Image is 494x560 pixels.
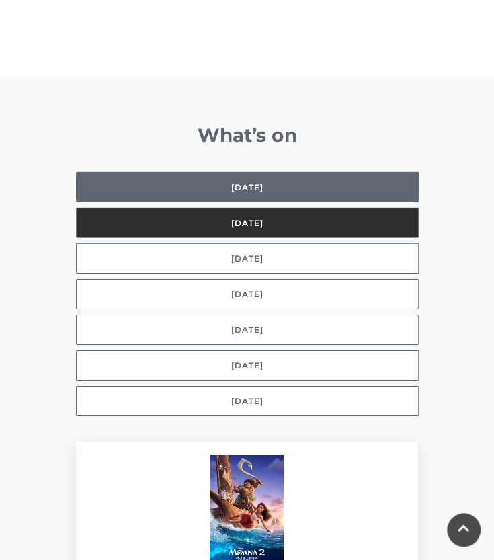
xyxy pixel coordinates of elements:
[76,386,419,416] button: [DATE]
[76,279,419,309] button: [DATE]
[76,172,419,202] button: [DATE]
[76,124,419,147] h2: What’s on
[76,315,419,345] button: [DATE]
[76,350,419,381] button: [DATE]
[76,208,419,238] button: [DATE]
[76,243,419,274] button: [DATE]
